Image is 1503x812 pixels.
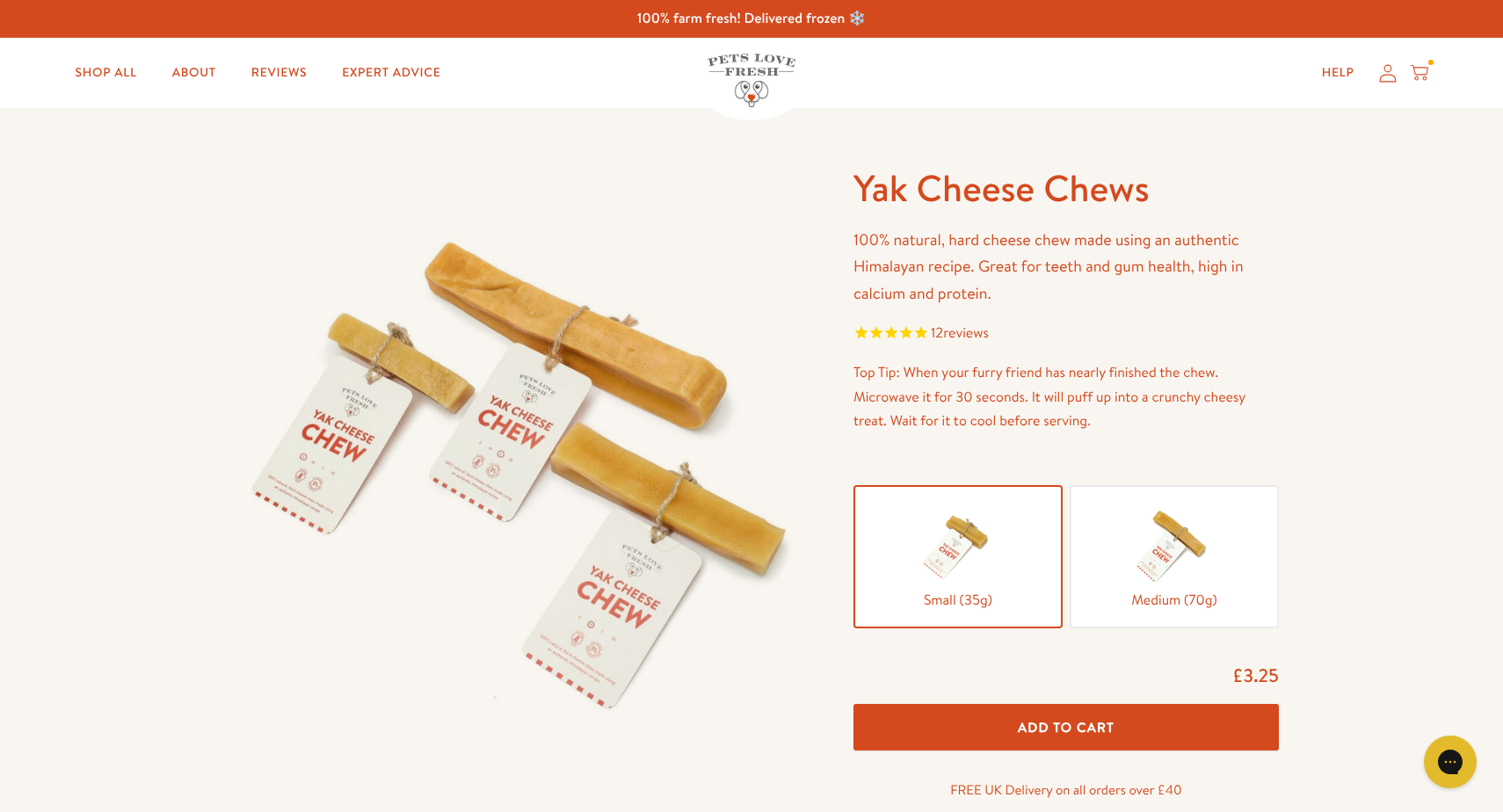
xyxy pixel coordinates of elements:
a: Shop All [62,55,151,91]
span: Rated 4.9 out of 5 stars 12 reviews [853,322,1279,348]
p: Top Tip: When your furry friend has nearly finished the chew. Microwave it for 30 seconds. It wil... [853,361,1279,433]
iframe: Gorgias live chat messenger [1415,729,1485,794]
img: Pets Love Fresh [708,54,795,107]
a: About [158,55,230,91]
button: Add To Cart [853,704,1279,750]
p: FREE UK Delivery on all orders over £40 [853,779,1279,801]
span: £3.25 [1232,663,1279,688]
span: Add To Cart [1018,718,1115,736]
span: Medium (70g) [1085,589,1263,613]
a: Help [1308,55,1369,91]
span: 12 reviews [931,323,989,343]
a: Reviews [237,55,321,91]
span: reviews [943,323,989,343]
img: Yak Cheese Chews [224,164,811,751]
h1: Yak Cheese Chews [853,164,1279,213]
a: Expert Advice [328,55,454,91]
p: 100% natural, hard cheese chew made using an authentic Himalayan recipe. Great for teeth and gum ... [853,227,1279,308]
span: Small (35g) [869,589,1047,613]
